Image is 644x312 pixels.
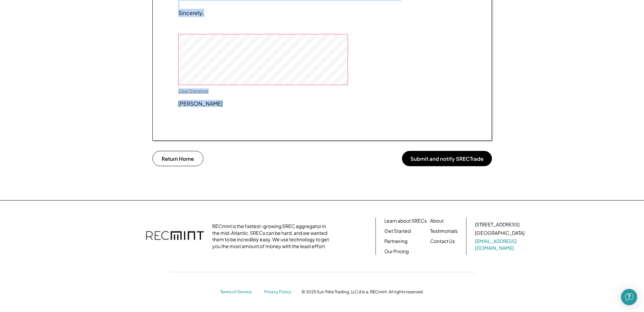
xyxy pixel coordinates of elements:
div: [STREET_ADDRESS] [475,221,519,228]
a: Learn about SRECs [384,218,427,224]
a: Get Started [384,228,411,235]
div: Clear Signature [178,88,208,94]
a: Terms of Service [220,289,258,295]
a: Partnering [384,238,407,245]
button: Return Home [152,151,203,166]
a: Privacy Policy [264,289,295,295]
div: © 2025 Sun Tribe Trading, LLC d.b.a. RECmint. All rights reserved. [301,289,424,295]
div: [PERSON_NAME] [178,101,223,107]
a: Testimonials [430,228,458,235]
button: Submit and notify SRECTrade [402,151,492,166]
div: Open Intercom Messenger [621,289,637,305]
a: Our Pricing [384,248,409,255]
a: About [430,218,444,224]
a: [EMAIL_ADDRESS][DOMAIN_NAME] [475,238,526,251]
a: Contact Us [430,238,455,245]
div: [GEOGRAPHIC_DATA] [475,230,525,237]
img: recmint-logotype%403x.png [146,224,204,248]
div: RECmint is the fastest-growing SREC aggregator in the mid-Atlantic. SRECs can be hard, and we wan... [212,223,333,249]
